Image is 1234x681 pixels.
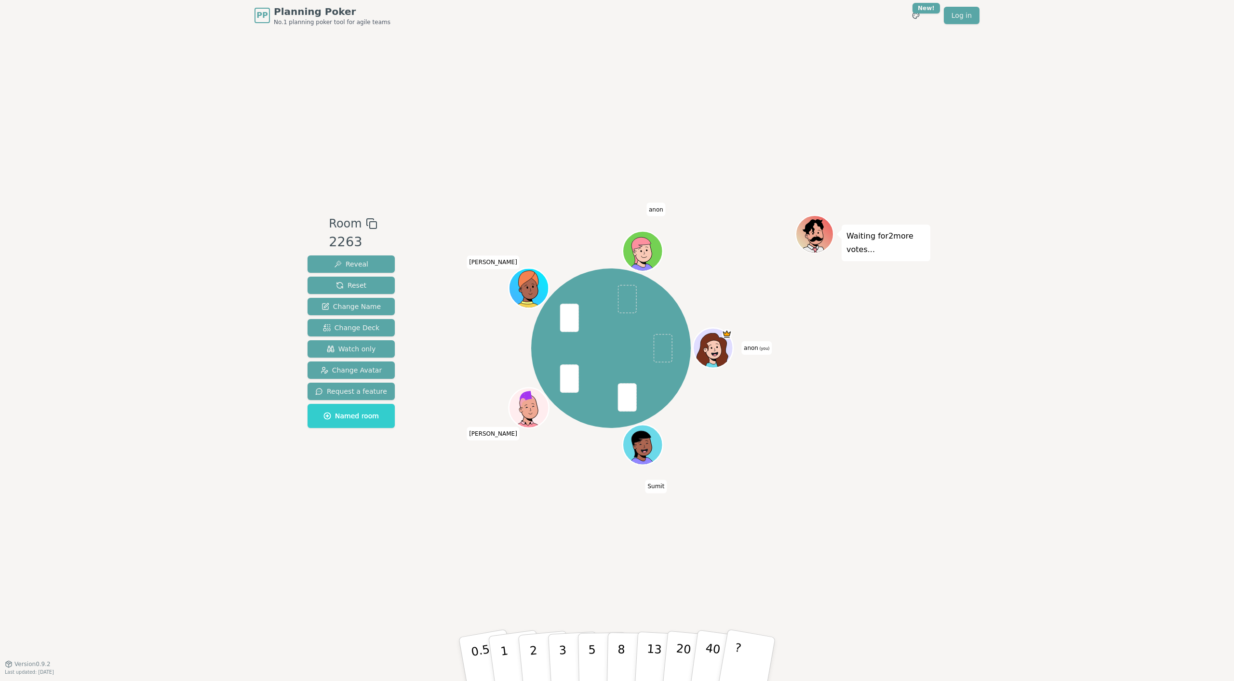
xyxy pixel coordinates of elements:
button: Reveal [308,255,395,273]
span: Named room [323,411,379,421]
span: Version 0.9.2 [14,660,51,668]
span: Change Avatar [321,365,382,375]
span: Request a feature [315,387,387,396]
div: 2263 [329,232,377,252]
span: PP [256,10,268,21]
span: Click to change your name [467,256,520,269]
span: Reset [336,280,366,290]
div: New! [912,3,940,13]
a: PPPlanning PokerNo.1 planning poker tool for agile teams [255,5,390,26]
span: Click to change your name [467,427,520,441]
p: Waiting for 2 more votes... [846,229,925,256]
button: Watch only [308,340,395,358]
span: Last updated: [DATE] [5,669,54,675]
button: Reset [308,277,395,294]
button: Version0.9.2 [5,660,51,668]
button: Change Deck [308,319,395,336]
span: anon is the host [722,329,732,339]
button: Click to change your avatar [694,329,732,367]
a: Log in [944,7,979,24]
span: Reveal [334,259,368,269]
span: Room [329,215,362,232]
span: Click to change your name [741,341,772,355]
span: Click to change your name [646,203,666,216]
span: Watch only [327,344,376,354]
span: No.1 planning poker tool for agile teams [274,18,390,26]
button: New! [907,7,925,24]
span: Change Deck [323,323,379,333]
span: Click to change your name [645,480,667,494]
button: Change Avatar [308,361,395,379]
button: Change Name [308,298,395,315]
button: Request a feature [308,383,395,400]
span: Planning Poker [274,5,390,18]
span: Change Name [322,302,381,311]
button: Named room [308,404,395,428]
span: (you) [758,347,770,351]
